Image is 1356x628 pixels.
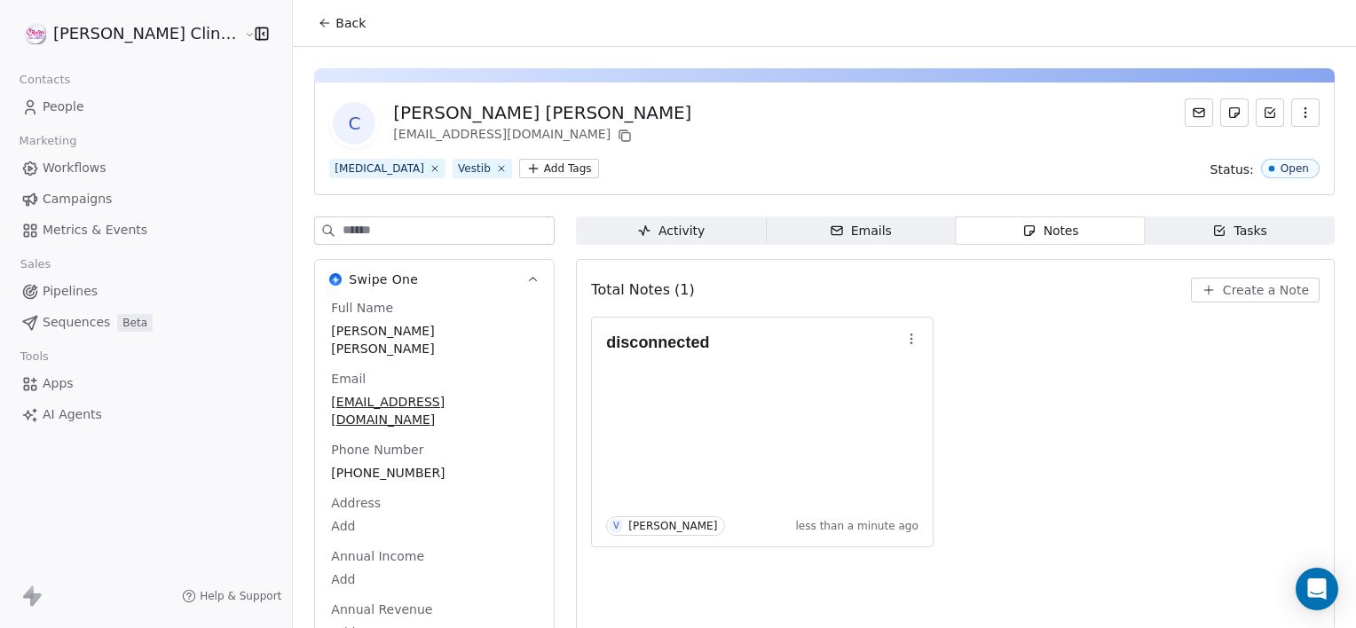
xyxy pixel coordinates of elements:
[628,520,717,532] div: [PERSON_NAME]
[1210,161,1254,178] span: Status:
[393,125,691,146] div: [EMAIL_ADDRESS][DOMAIN_NAME]
[182,589,281,603] a: Help & Support
[12,67,78,93] span: Contacts
[14,216,278,245] a: Metrics & Events
[14,92,278,122] a: People
[43,374,74,393] span: Apps
[331,570,538,588] span: Add
[53,22,240,45] span: [PERSON_NAME] Clinic External
[333,102,375,145] span: C
[1223,281,1309,299] span: Create a Note
[327,299,397,317] span: Full Name
[327,601,436,618] span: Annual Revenue
[606,334,901,351] h1: disconnected
[315,260,554,299] button: Swipe OneSwipe One
[519,159,599,178] button: Add Tags
[327,441,427,459] span: Phone Number
[335,14,366,32] span: Back
[25,23,46,44] img: RASYA-Clinic%20Circle%20icon%20Transparent.png
[43,190,112,208] span: Campaigns
[1281,162,1309,175] div: Open
[458,161,491,177] div: Vestib
[327,547,428,565] span: Annual Income
[14,308,278,337] a: SequencesBeta
[1191,278,1320,302] button: Create a Note
[14,400,278,429] a: AI Agents
[331,464,538,482] span: [PHONE_NUMBER]
[307,7,376,39] button: Back
[12,251,59,278] span: Sales
[43,313,110,332] span: Sequences
[795,519,918,533] span: less than a minute ago
[393,100,691,125] div: [PERSON_NAME] [PERSON_NAME]
[12,343,56,370] span: Tools
[331,517,538,535] span: Add
[331,322,538,357] span: [PERSON_NAME] [PERSON_NAME]
[200,589,281,603] span: Help & Support
[327,370,369,388] span: Email
[14,184,278,214] a: Campaigns
[637,222,705,240] div: Activity
[43,159,106,177] span: Workflows
[327,494,384,512] span: Address
[14,369,278,398] a: Apps
[43,98,84,116] span: People
[14,277,278,306] a: Pipelines
[21,19,232,49] button: [PERSON_NAME] Clinic External
[43,282,98,301] span: Pipelines
[830,222,892,240] div: Emails
[335,161,424,177] div: [MEDICAL_DATA]
[1296,568,1338,610] div: Open Intercom Messenger
[43,221,147,239] span: Metrics & Events
[14,153,278,183] a: Workflows
[349,271,418,288] span: Swipe One
[329,273,342,286] img: Swipe One
[331,393,538,428] span: [EMAIL_ADDRESS][DOMAIN_NAME]
[613,519,619,533] div: V
[591,279,694,301] span: Total Notes (1)
[117,314,153,332] span: Beta
[43,405,102,424] span: AI Agents
[1212,222,1267,240] div: Tasks
[12,128,84,154] span: Marketing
